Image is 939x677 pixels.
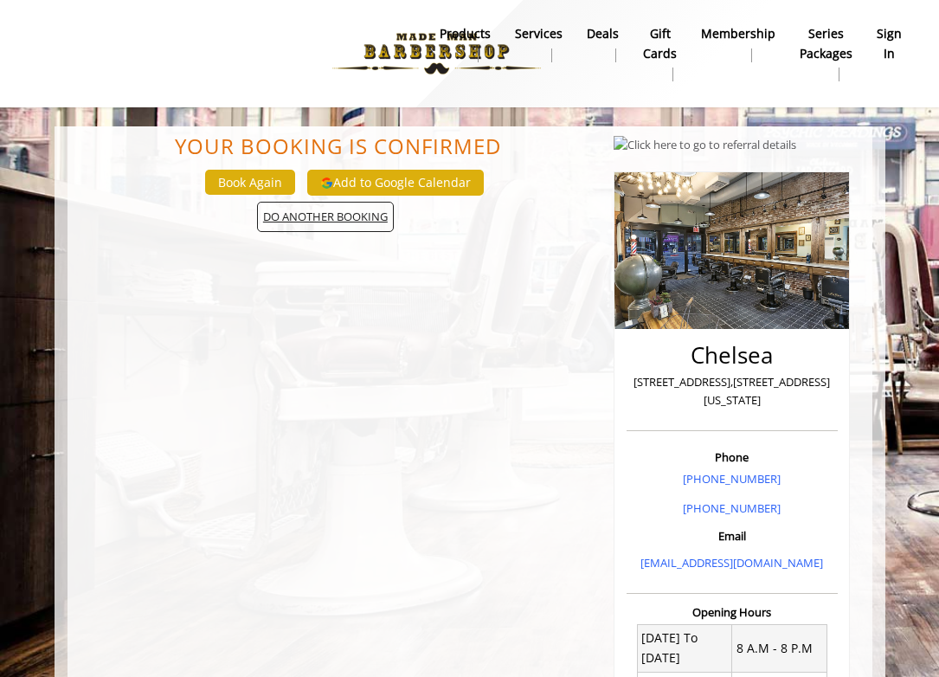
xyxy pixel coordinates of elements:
[683,500,781,516] a: [PHONE_NUMBER]
[800,24,852,63] b: Series packages
[683,471,781,487] a: [PHONE_NUMBER]
[627,606,838,618] h3: Opening Hours
[587,24,619,43] b: Deals
[701,24,775,43] b: Membership
[307,170,484,196] button: Add to Google Calendar
[643,24,677,63] b: gift cards
[631,343,833,368] h2: Chelsea
[788,22,865,86] a: Series packagesSeries packages
[637,625,731,673] td: [DATE] To [DATE]
[614,136,796,154] img: Click here to go to referral details
[440,24,491,43] b: products
[631,373,833,409] p: [STREET_ADDRESS],[STREET_ADDRESS][US_STATE]
[689,22,788,67] a: MembershipMembership
[205,170,295,195] button: Book Again
[575,22,631,67] a: DealsDeals
[631,530,833,542] h3: Email
[865,22,914,67] a: sign insign in
[257,202,394,232] span: DO ANOTHER BOOKING
[732,625,826,673] td: 8 A.M - 8 P.M
[877,24,902,63] b: sign in
[428,22,503,67] a: Productsproducts
[89,135,588,158] center: Your Booking is confirmed
[631,451,833,463] h3: Phone
[318,6,556,101] img: Made Man Barbershop logo
[503,22,575,67] a: ServicesServices
[631,22,689,86] a: Gift cardsgift cards
[640,555,823,571] a: [EMAIL_ADDRESS][DOMAIN_NAME]
[515,24,563,43] b: Services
